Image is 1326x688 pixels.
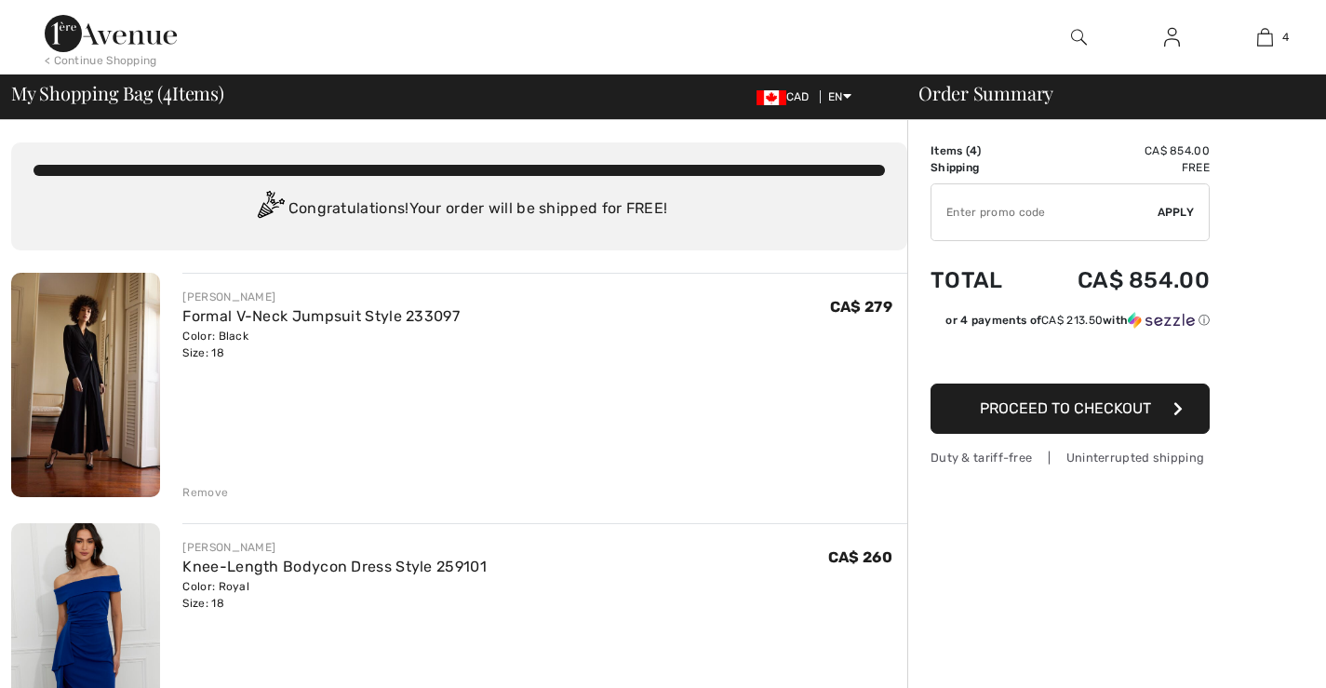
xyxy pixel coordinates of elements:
[11,273,160,497] img: Formal V-Neck Jumpsuit Style 233097
[931,384,1210,434] button: Proceed to Checkout
[970,144,977,157] span: 4
[1164,26,1180,48] img: My Info
[182,484,228,501] div: Remove
[757,90,786,105] img: Canadian Dollar
[1071,26,1087,48] img: search the website
[931,335,1210,377] iframe: PayPal-paypal
[931,159,1029,176] td: Shipping
[182,328,460,361] div: Color: Black Size: 18
[251,191,288,228] img: Congratulation2.svg
[931,184,1158,240] input: Promo code
[830,298,892,316] span: CA$ 279
[931,312,1210,335] div: or 4 payments ofCA$ 213.50withSezzle Click to learn more about Sezzle
[757,90,817,103] span: CAD
[45,15,177,52] img: 1ère Avenue
[896,84,1315,102] div: Order Summary
[980,399,1151,417] span: Proceed to Checkout
[1149,26,1195,49] a: Sign In
[931,249,1029,312] td: Total
[828,548,892,566] span: CA$ 260
[1257,26,1273,48] img: My Bag
[182,289,460,305] div: [PERSON_NAME]
[1029,249,1210,312] td: CA$ 854.00
[182,578,486,612] div: Color: Royal Size: 18
[11,84,224,102] span: My Shopping Bag ( Items)
[182,558,486,575] a: Knee-Length Bodycon Dress Style 259101
[1208,632,1307,679] iframe: Opens a widget where you can chat to one of our agents
[1128,312,1195,329] img: Sezzle
[931,449,1210,466] div: Duty & tariff-free | Uninterrupted shipping
[1282,29,1289,46] span: 4
[931,142,1029,159] td: Items ( )
[45,52,157,69] div: < Continue Shopping
[945,312,1210,329] div: or 4 payments of with
[828,90,851,103] span: EN
[163,79,172,103] span: 4
[1041,314,1103,327] span: CA$ 213.50
[1029,142,1210,159] td: CA$ 854.00
[1158,204,1195,221] span: Apply
[182,307,460,325] a: Formal V-Neck Jumpsuit Style 233097
[1029,159,1210,176] td: Free
[182,539,486,556] div: [PERSON_NAME]
[1219,26,1310,48] a: 4
[33,191,885,228] div: Congratulations! Your order will be shipped for FREE!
